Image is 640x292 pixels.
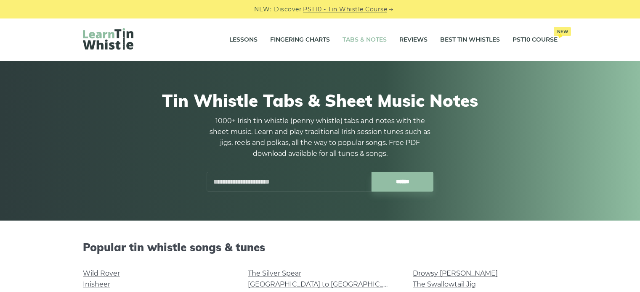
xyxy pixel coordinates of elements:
[83,28,133,50] img: LearnTinWhistle.com
[413,280,476,288] a: The Swallowtail Jig
[270,29,330,50] a: Fingering Charts
[83,241,558,254] h2: Popular tin whistle songs & tunes
[343,29,387,50] a: Tabs & Notes
[83,90,558,110] h1: Tin Whistle Tabs & Sheet Music Notes
[83,269,120,277] a: Wild Rover
[513,29,558,50] a: PST10 CourseNew
[248,280,403,288] a: [GEOGRAPHIC_DATA] to [GEOGRAPHIC_DATA]
[440,29,500,50] a: Best Tin Whistles
[248,269,301,277] a: The Silver Spear
[229,29,258,50] a: Lessons
[83,280,110,288] a: Inisheer
[399,29,428,50] a: Reviews
[207,116,434,159] p: 1000+ Irish tin whistle (penny whistle) tabs and notes with the sheet music. Learn and play tradi...
[413,269,498,277] a: Drowsy [PERSON_NAME]
[554,27,571,36] span: New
